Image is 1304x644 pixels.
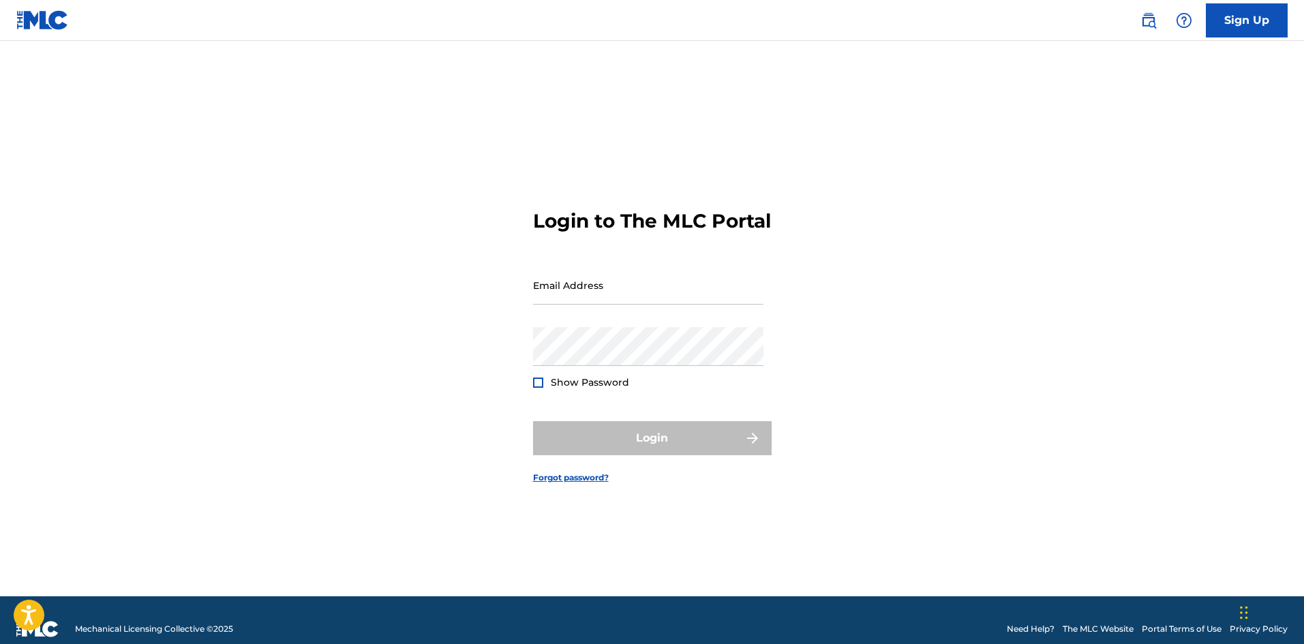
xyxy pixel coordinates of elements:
span: Show Password [551,376,629,388]
img: logo [16,621,59,637]
img: MLC Logo [16,10,69,30]
a: Public Search [1135,7,1162,34]
div: Help [1170,7,1198,34]
span: Mechanical Licensing Collective © 2025 [75,623,233,635]
iframe: Chat Widget [1236,579,1304,644]
a: Privacy Policy [1230,623,1288,635]
img: search [1140,12,1157,29]
a: Sign Up [1206,3,1288,37]
a: The MLC Website [1063,623,1134,635]
div: Drag [1240,592,1248,633]
h3: Login to The MLC Portal [533,209,771,233]
a: Forgot password? [533,472,609,484]
a: Portal Terms of Use [1142,623,1222,635]
a: Need Help? [1007,623,1055,635]
img: help [1176,12,1192,29]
